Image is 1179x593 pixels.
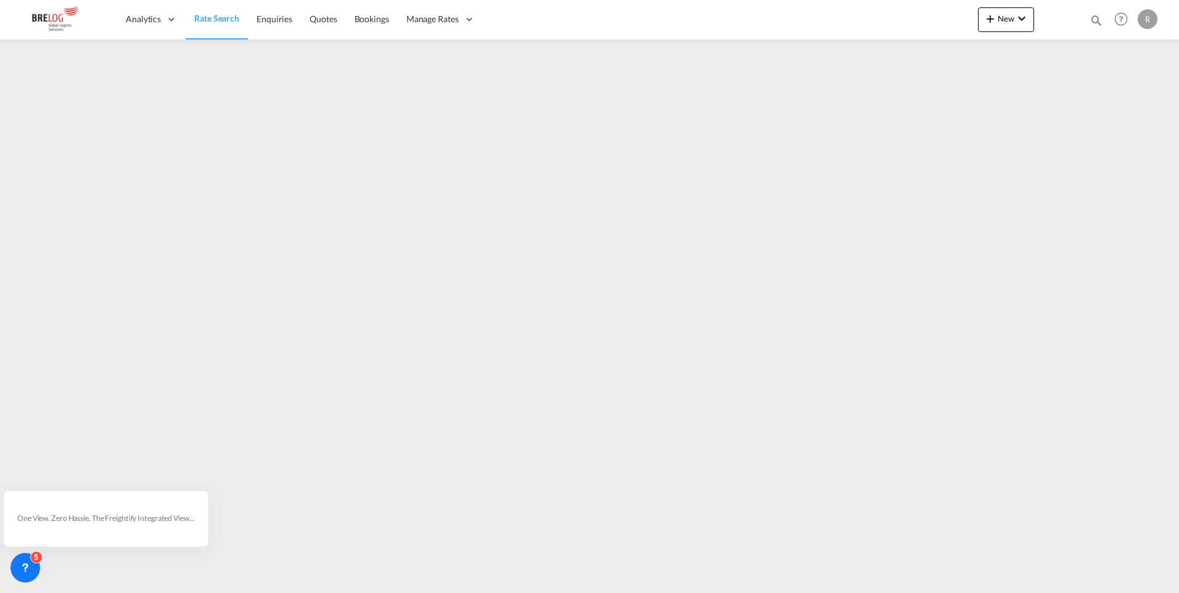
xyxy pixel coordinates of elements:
[18,6,102,33] img: daae70a0ee2511ecb27c1fb462fa6191.png
[126,13,161,25] span: Analytics
[1138,9,1157,29] div: R
[983,11,998,26] md-icon: icon-plus 400-fg
[978,7,1034,32] button: icon-plus 400-fgNewicon-chevron-down
[194,13,239,23] span: Rate Search
[1090,14,1103,32] div: icon-magnify
[310,14,337,24] span: Quotes
[983,14,1029,23] span: New
[355,14,389,24] span: Bookings
[1111,9,1132,30] span: Help
[1111,9,1138,31] div: Help
[1090,14,1103,27] md-icon: icon-magnify
[1014,11,1029,26] md-icon: icon-chevron-down
[257,14,292,24] span: Enquiries
[406,13,459,25] span: Manage Rates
